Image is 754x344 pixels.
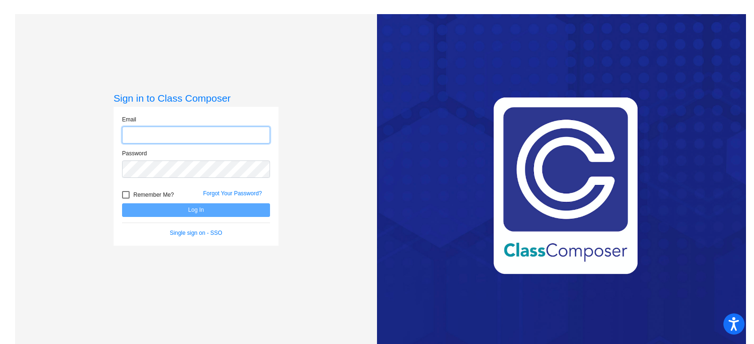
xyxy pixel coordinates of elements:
[203,190,262,197] a: Forgot Your Password?
[122,149,147,158] label: Password
[133,189,174,200] span: Remember Me?
[122,203,270,217] button: Log In
[122,115,136,124] label: Email
[170,230,222,236] a: Single sign on - SSO
[114,92,279,104] h3: Sign in to Class Composer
